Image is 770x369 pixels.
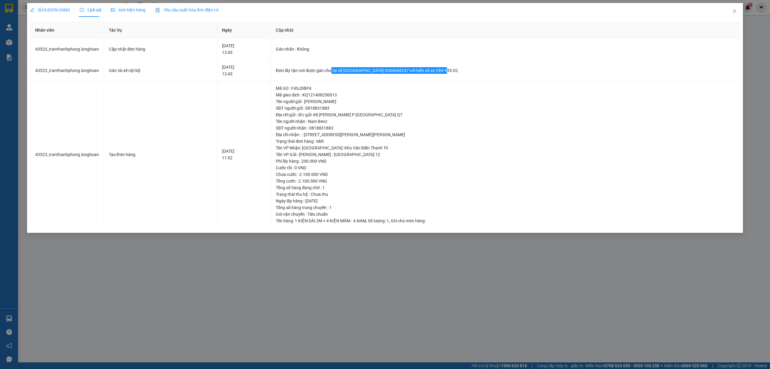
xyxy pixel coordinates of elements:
th: Nhân viên [30,22,104,39]
div: [DATE] 12:43 [222,42,266,56]
div: Tên VP Nhận: [GEOGRAPHIC_DATA]: Kho Văn Điển Thanh Trì [276,145,735,151]
div: Địa chỉ nhận : : [STREET_ADDRESS][PERSON_NAME][PERSON_NAME] [276,131,735,138]
div: Gán tài xế nội bộ [109,67,212,74]
div: Cập nhật đơn hàng [109,46,212,52]
td: 43523_tranthanhphong.longhoan [30,81,104,228]
span: Yêu cầu xuất hóa đơn điện tử [155,8,219,12]
th: Tác Vụ [104,22,217,39]
div: Phí lấy hàng : 200.000 VND [276,158,735,164]
span: 1 [387,218,389,223]
div: Gán nhãn : Không [276,46,735,52]
span: Ảnh kiện hàng [111,8,146,12]
div: Mã GD : F4SJDBP4 [276,85,735,92]
span: 1 KIỆN DÀI 2M + 4 KIỆN MÂM - A NAM [295,218,366,223]
div: Tên VP Gửi : [PERSON_NAME] : [GEOGRAPHIC_DATA] 12 [276,151,735,158]
span: edit [30,8,34,12]
div: Đơn lấy tận nơi được gán cho tài xế [GEOGRAPHIC_DATA] 0344668247 với biển số xe 29H-955.02. [276,67,735,74]
div: SĐT người gửi : 0818831883 [276,105,735,111]
button: Close [726,3,743,20]
span: close [732,9,737,14]
div: Gói vận chuyển : Tiêu chuẩn [276,211,735,217]
div: Tổng số hàng trung chuyển : 1 [276,204,735,211]
td: 43523_tranthanhphong.longhoan [30,60,104,81]
div: SĐT người nhận : 0818831883 [276,125,735,131]
th: Cập nhật [271,22,740,39]
div: Tổng số hàng đang chờ : 1 [276,184,735,191]
div: Trạng thái đơn hàng : Mới [276,138,735,145]
div: Tên người nhận : Nam Benz [276,118,735,125]
div: Trạng thái thu hộ : Chưa thu [276,191,735,198]
span: SỬA ĐƠN HÀNG [30,8,70,12]
td: 43523_tranthanhphong.longhoan [30,39,104,60]
th: Ngày [217,22,271,39]
span: Lịch sử [80,8,101,12]
span: picture [111,8,115,12]
div: Cước rồi : 0 VND [276,164,735,171]
div: [DATE] 11:52 [222,148,266,161]
img: icon [155,8,160,13]
span: clock-circle [80,8,84,12]
div: Ngày lấy hàng : [DATE] [276,198,735,204]
div: Địa chỉ gửi : đ/c gửi: 68 [PERSON_NAME] P [GEOGRAPHIC_DATA] Q7 [276,111,735,118]
div: Tên người gửi : [PERSON_NAME] [276,98,735,105]
div: Mã giao dịch : KQ121408250013 [276,92,735,98]
div: Tạo Đơn hàng [109,151,212,158]
div: Tổng cước : 2.100.000 VND [276,178,735,184]
div: [DATE] 12:43 [222,64,266,77]
div: Tên hàng: , Số lượng: , Ghi chú món hàng: [276,217,735,224]
div: Chưa cước : 2.100.000 VND [276,171,735,178]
